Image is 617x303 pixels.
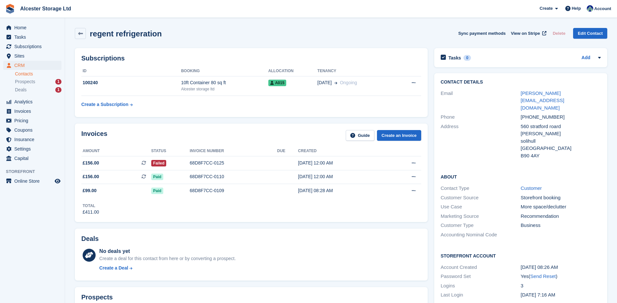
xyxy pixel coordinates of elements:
h2: Deals [81,235,99,243]
a: menu [3,107,61,116]
h2: Contact Details [441,80,601,85]
div: 1 [55,79,61,85]
div: Marketing Source [441,213,521,220]
a: [PERSON_NAME][EMAIL_ADDRESS][DOMAIN_NAME] [521,90,564,111]
div: No deals yet [99,247,235,255]
a: menu [3,33,61,42]
a: Create an Invoice [377,130,421,141]
button: Sync payment methods [458,28,506,39]
a: menu [3,177,61,186]
time: 2025-08-10 06:16:34 UTC [521,292,555,297]
span: Sites [14,51,53,60]
span: Online Store [14,177,53,186]
span: Create [540,5,553,12]
span: Failed [151,160,167,166]
div: [PHONE_NUMBER] [521,113,601,121]
span: Invoices [14,107,53,116]
span: Coupons [14,125,53,135]
div: More space/declutter [521,203,601,211]
a: Contacts [15,71,61,77]
a: Edit Contact [573,28,607,39]
a: menu [3,116,61,125]
span: Account [594,6,611,12]
div: Customer Type [441,222,521,229]
div: Password Set [441,273,521,280]
span: £156.00 [83,160,99,166]
div: Create a deal for this contact from here or by converting a prospect. [99,255,235,262]
div: Logins [441,282,521,290]
div: Create a Subscription [81,101,128,108]
a: menu [3,125,61,135]
span: Subscriptions [14,42,53,51]
div: [DATE] 08:28 AM [298,187,386,194]
div: Last Login [441,291,521,299]
a: menu [3,23,61,32]
span: Settings [14,144,53,153]
a: menu [3,154,61,163]
span: Storefront [6,168,65,175]
div: Alcester storage ltd [181,86,268,92]
span: Home [14,23,53,32]
h2: Subscriptions [81,55,421,62]
div: Customer Source [441,194,521,202]
div: [DATE] 12:00 AM [298,160,386,166]
th: Created [298,146,386,156]
h2: About [441,173,601,180]
div: 0 [463,55,471,61]
a: Guide [346,130,374,141]
span: Analytics [14,97,53,106]
span: Paid [151,174,163,180]
h2: Tasks [449,55,461,61]
div: Address [441,123,521,160]
a: menu [3,97,61,106]
h2: Prospects [81,294,113,301]
span: Capital [14,154,53,163]
a: Add [582,54,590,62]
span: £156.00 [83,173,99,180]
span: Insurance [14,135,53,144]
div: £411.00 [83,209,99,216]
a: Prospects 1 [15,78,61,85]
div: 3 [521,282,601,290]
th: ID [81,66,181,76]
th: Tenancy [317,66,395,76]
a: menu [3,61,61,70]
div: Business [521,222,601,229]
a: menu [3,144,61,153]
h2: Storefront Account [441,252,601,259]
div: 68D8F7CC-0125 [190,160,277,166]
span: Paid [151,188,163,194]
th: Booking [181,66,268,76]
a: menu [3,135,61,144]
a: menu [3,51,61,60]
div: Email [441,90,521,112]
div: [GEOGRAPHIC_DATA] [521,145,601,152]
div: 68D8F7CC-0110 [190,173,277,180]
img: stora-icon-8386f47178a22dfd0bd8f6a31ec36ba5ce8667c1dd55bd0f319d3a0aa187defe.svg [5,4,15,14]
div: 1 [55,87,61,93]
span: Help [572,5,581,12]
span: Deals [15,87,27,93]
div: Account Created [441,264,521,271]
th: Due [277,146,298,156]
div: 560 stratford roard [521,123,601,130]
h2: Invoices [81,130,107,141]
span: ( ) [529,273,557,279]
a: Deals 1 [15,86,61,93]
a: Send Reset [530,273,556,279]
div: solihull [521,138,601,145]
div: [DATE] 08:26 AM [521,264,601,271]
div: Create a Deal [99,265,128,271]
div: [DATE] 12:00 AM [298,173,386,180]
th: Status [151,146,190,156]
h2: regent refrigeration [90,29,162,38]
div: B90 4AY [521,152,601,160]
span: [DATE] [317,79,332,86]
div: 10ft Container 80 sq ft [181,79,268,86]
div: [PERSON_NAME] [521,130,601,138]
span: A015 [268,80,287,86]
div: 68D8F7CC-0109 [190,187,277,194]
div: Phone [441,113,521,121]
div: Use Case [441,203,521,211]
div: Total [83,203,99,209]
